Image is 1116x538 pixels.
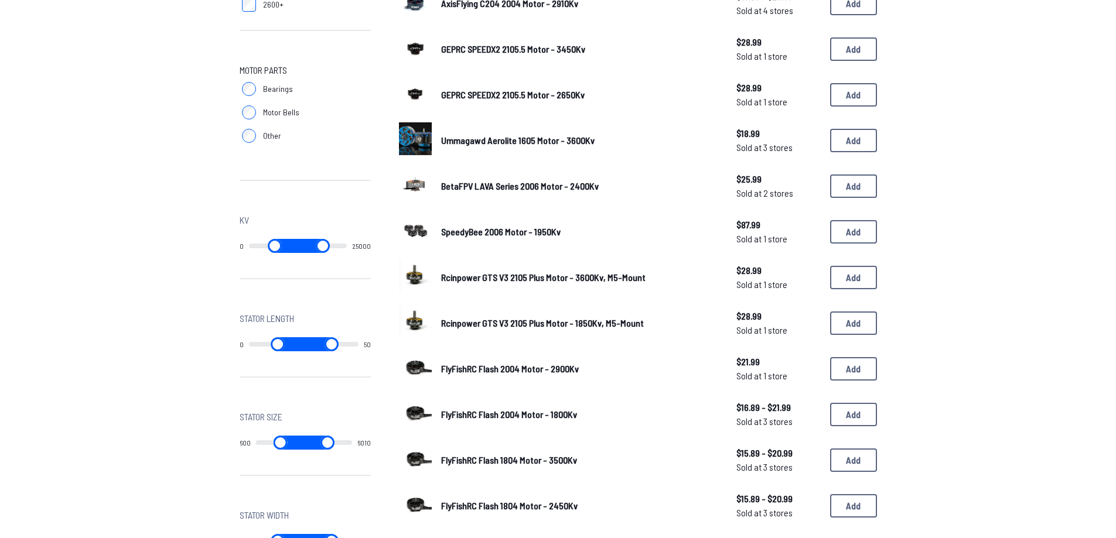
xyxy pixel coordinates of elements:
a: image [399,351,432,387]
button: Add [830,129,877,152]
span: $15.89 - $20.99 [736,492,821,506]
a: image [399,396,432,433]
img: image [399,396,432,429]
span: Sold at 3 stores [736,141,821,155]
a: image [399,305,432,341]
span: Stator Size [240,410,282,424]
span: $21.99 [736,355,821,369]
a: image [399,31,432,67]
img: image [399,488,432,520]
input: Other [242,129,256,143]
button: Add [830,83,877,107]
span: $28.99 [736,309,821,323]
span: $87.99 [736,218,821,232]
button: Add [830,220,877,244]
img: image [399,442,432,475]
a: GEPRC SPEEDX2 2105.5 Motor - 3450Kv [441,42,718,56]
span: Stator Length [240,311,294,325]
span: Sold at 1 store [736,369,821,383]
a: image [399,122,432,159]
a: FlyFishRC Flash 1804 Motor - 3500Kv [441,453,718,467]
button: Add [830,311,877,335]
span: $16.89 - $21.99 [736,400,821,414]
button: Add [830,174,877,198]
img: image [399,77,432,109]
img: image [399,31,432,64]
a: Ummagawd Aerolite 1605 Motor - 3600Kv [441,133,718,148]
button: Add [830,403,877,426]
output: 600 [240,438,251,447]
img: image [399,351,432,383]
output: 25000 [352,241,371,251]
button: Add [830,357,877,381]
span: SpeedyBee 2006 Motor - 1950Kv [441,226,561,237]
span: Sold at 3 stores [736,414,821,429]
a: FlyFishRC Flash 2004 Motor - 2900Kv [441,362,718,376]
span: Other [263,130,281,142]
span: Motor Bells [263,107,299,118]
a: Rcinpower GTS V3 2105 Plus Motor - 1850Kv, M5-Mount [441,316,718,330]
img: image [399,122,432,155]
output: 50 [364,340,371,349]
a: image [399,259,432,296]
span: Sold at 2 stores [736,186,821,200]
span: $15.89 - $20.99 [736,446,821,460]
a: Rcinpower GTS V3 2105 Plus Motor - 3600Kv, M5-Mount [441,270,718,285]
span: Sold at 1 store [736,232,821,246]
input: Motor Bells [242,105,256,119]
a: FlyFishRC Flash 2004 Motor - 1800Kv [441,407,718,422]
button: Add [830,494,877,518]
output: 0 [240,340,244,349]
span: FlyFishRC Flash 2004 Motor - 1800Kv [441,409,577,420]
span: Kv [240,213,249,227]
span: Ummagawd Aerolite 1605 Motor - 3600Kv [441,135,595,146]
span: FlyFishRC Flash 1804 Motor - 3500Kv [441,454,577,465]
a: image [399,488,432,524]
a: BetaFPV LAVA Series 2006 Motor - 2400Kv [441,179,718,193]
output: 0 [240,241,244,251]
a: FlyFishRC Flash 1804 Motor - 2450Kv [441,499,718,513]
span: Sold at 1 store [736,323,821,337]
a: image [399,442,432,478]
span: Sold at 3 stores [736,506,821,520]
span: FlyFishRC Flash 2004 Motor - 2900Kv [441,363,579,374]
span: BetaFPV LAVA Series 2006 Motor - 2400Kv [441,180,599,191]
span: GEPRC SPEEDX2 2105.5 Motor - 2650Kv [441,89,585,100]
span: GEPRC SPEEDX2 2105.5 Motor - 3450Kv [441,43,585,54]
span: Sold at 1 store [736,277,821,292]
span: Bearings [263,83,293,95]
button: Add [830,37,877,61]
a: image [399,77,432,113]
span: Sold at 4 stores [736,4,821,18]
span: Rcinpower GTS V3 2105 Plus Motor - 3600Kv, M5-Mount [441,272,646,283]
a: GEPRC SPEEDX2 2105.5 Motor - 2650Kv [441,88,718,102]
input: Bearings [242,82,256,96]
img: image [399,214,432,246]
span: Sold at 3 stores [736,460,821,474]
span: $28.99 [736,35,821,49]
a: SpeedyBee 2006 Motor - 1950Kv [441,225,718,239]
img: image [399,305,432,338]
a: image [399,214,432,250]
output: 6010 [357,438,371,447]
button: Add [830,266,877,289]
span: $28.99 [736,263,821,277]
span: $25.99 [736,172,821,186]
span: $28.99 [736,81,821,95]
button: Add [830,448,877,472]
img: image [399,168,432,201]
span: Sold at 1 store [736,49,821,63]
span: Stator Width [240,508,289,522]
span: Rcinpower GTS V3 2105 Plus Motor - 1850Kv, M5-Mount [441,317,644,328]
span: Motor Parts [240,63,287,77]
span: $18.99 [736,126,821,141]
img: image [399,259,432,292]
a: image [399,168,432,204]
span: Sold at 1 store [736,95,821,109]
span: FlyFishRC Flash 1804 Motor - 2450Kv [441,500,578,511]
